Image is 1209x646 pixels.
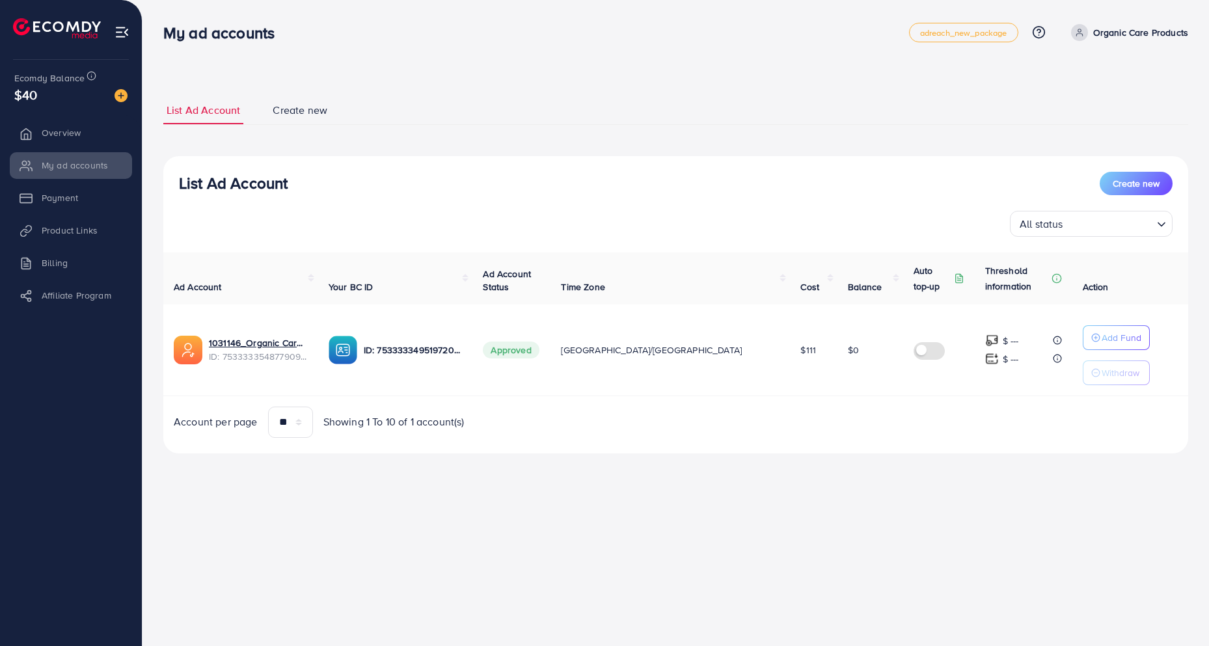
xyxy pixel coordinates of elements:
[909,23,1018,42] a: adreach_new_package
[920,29,1007,37] span: adreach_new_package
[800,280,819,293] span: Cost
[1010,211,1173,237] div: Search for option
[1083,360,1150,385] button: Withdraw
[848,280,882,293] span: Balance
[561,280,604,293] span: Time Zone
[364,342,463,358] p: ID: 7533333495197204497
[1017,215,1066,234] span: All status
[985,334,999,347] img: top-up amount
[1102,365,1139,381] p: Withdraw
[174,280,222,293] span: Ad Account
[914,263,951,294] p: Auto top-up
[561,343,742,357] span: [GEOGRAPHIC_DATA]/[GEOGRAPHIC_DATA]
[13,18,101,38] img: logo
[985,263,1049,294] p: Threshold information
[273,103,327,118] span: Create new
[1093,25,1188,40] p: Organic Care Products
[483,267,531,293] span: Ad Account Status
[167,103,240,118] span: List Ad Account
[174,336,202,364] img: ic-ads-acc.e4c84228.svg
[1003,351,1019,367] p: $ ---
[848,343,859,357] span: $0
[163,23,285,42] h3: My ad accounts
[174,414,258,429] span: Account per page
[329,336,357,364] img: ic-ba-acc.ded83a64.svg
[115,89,128,102] img: image
[1066,24,1188,41] a: Organic Care Products
[483,342,539,358] span: Approved
[1003,333,1019,349] p: $ ---
[14,85,37,104] span: $40
[329,280,374,293] span: Your BC ID
[1083,325,1150,350] button: Add Fund
[1102,330,1141,345] p: Add Fund
[1083,280,1109,293] span: Action
[1113,177,1160,190] span: Create new
[14,72,85,85] span: Ecomdy Balance
[1100,172,1173,195] button: Create new
[209,336,308,349] a: 1031146_Organic Care Products_1753990938207
[800,343,816,357] span: $111
[209,350,308,363] span: ID: 7533333548779094017
[1067,212,1152,234] input: Search for option
[179,174,288,193] h3: List Ad Account
[323,414,465,429] span: Showing 1 To 10 of 1 account(s)
[209,336,308,363] div: <span class='underline'>1031146_Organic Care Products_1753990938207</span></br>7533333548779094017
[115,25,129,40] img: menu
[985,352,999,366] img: top-up amount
